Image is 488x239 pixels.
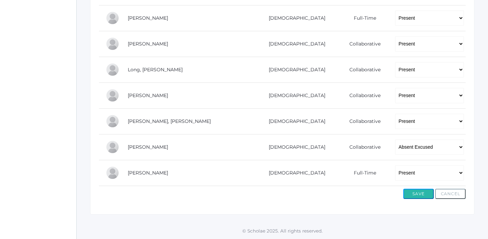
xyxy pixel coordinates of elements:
[128,41,168,47] a: [PERSON_NAME]
[252,82,337,108] td: [DEMOGRAPHIC_DATA]
[106,140,119,154] div: Emmy Rodarte
[106,11,119,25] div: Gabriella Gianna Guerra
[252,31,337,57] td: [DEMOGRAPHIC_DATA]
[337,31,388,57] td: Collaborative
[77,227,488,234] p: © Scholae 2025. All rights reserved.
[106,89,119,102] div: Levi Lopez
[106,63,119,76] div: Wren Long
[252,108,337,134] td: [DEMOGRAPHIC_DATA]
[252,134,337,160] td: [DEMOGRAPHIC_DATA]
[106,114,119,128] div: Smith Mansi
[252,5,337,31] td: [DEMOGRAPHIC_DATA]
[337,5,388,31] td: Full-Time
[435,189,466,199] button: Cancel
[106,166,119,180] div: Theodore Swift
[337,82,388,108] td: Collaborative
[337,134,388,160] td: Collaborative
[128,118,211,124] a: [PERSON_NAME], [PERSON_NAME]
[403,189,434,199] button: Save
[337,108,388,134] td: Collaborative
[252,57,337,82] td: [DEMOGRAPHIC_DATA]
[337,57,388,82] td: Collaborative
[128,170,168,176] a: [PERSON_NAME]
[337,160,388,186] td: Full-Time
[128,144,168,150] a: [PERSON_NAME]
[252,160,337,186] td: [DEMOGRAPHIC_DATA]
[106,37,119,51] div: Christopher Ip
[128,92,168,98] a: [PERSON_NAME]
[128,67,183,73] a: Long, [PERSON_NAME]
[128,15,168,21] a: [PERSON_NAME]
